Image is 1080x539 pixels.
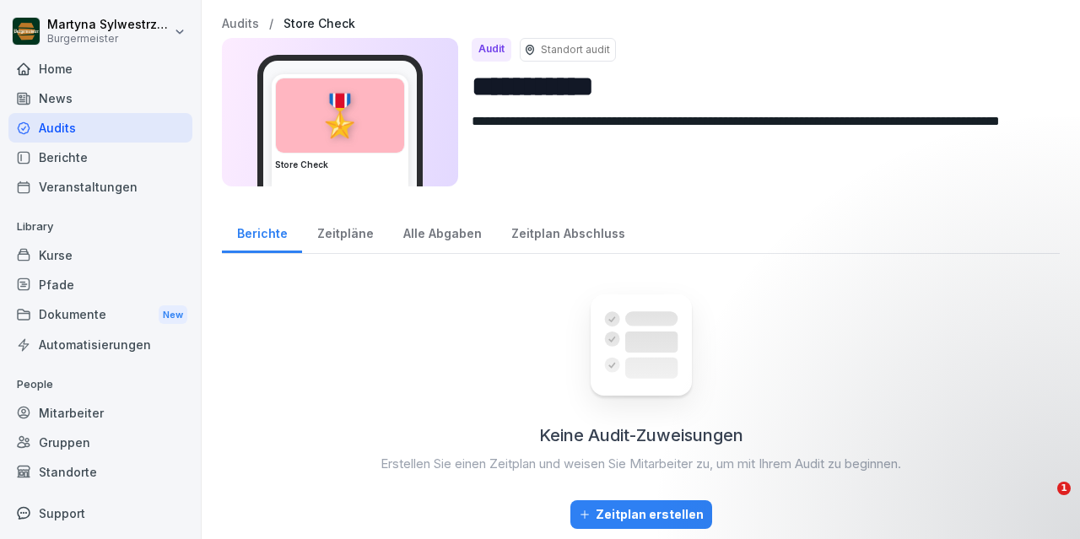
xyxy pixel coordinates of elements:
a: Standorte [8,457,192,487]
a: News [8,84,192,113]
div: Audit [472,38,511,62]
div: Support [8,499,192,528]
h3: Store Check [275,159,405,171]
a: Audits [222,17,259,31]
a: Zeitplan Abschluss [496,210,640,253]
a: Automatisierungen [8,330,192,359]
a: Pfade [8,270,192,299]
a: Store Check [283,17,355,31]
a: Alle Abgaben [388,210,496,253]
a: Kurse [8,240,192,270]
p: Burgermeister [47,33,170,45]
p: Standort audit [541,42,610,57]
iframe: Intercom live chat [1023,482,1063,522]
a: Mitarbeiter [8,398,192,428]
div: 🎖️ [276,78,404,153]
a: Berichte [222,210,302,253]
a: Zeitpläne [302,210,388,253]
h2: Keine Audit-Zuweisungen [539,423,743,448]
a: Home [8,54,192,84]
a: Gruppen [8,428,192,457]
a: Veranstaltungen [8,172,192,202]
span: 1 [1057,482,1071,495]
p: Library [8,213,192,240]
a: Audits [8,113,192,143]
button: Zeitplan erstellen [570,500,712,529]
p: Martyna Sylwestrzak [47,18,170,32]
p: / [269,17,273,31]
p: Erstellen Sie einen Zeitplan und weisen Sie Mitarbeiter zu, um mit Ihrem Audit zu beginnen. [381,455,901,474]
a: DokumenteNew [8,299,192,331]
a: Berichte [8,143,192,172]
div: Zeitplan erstellen [579,505,704,524]
div: New [159,305,187,325]
div: Dokumente [8,299,192,331]
p: People [8,371,192,398]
